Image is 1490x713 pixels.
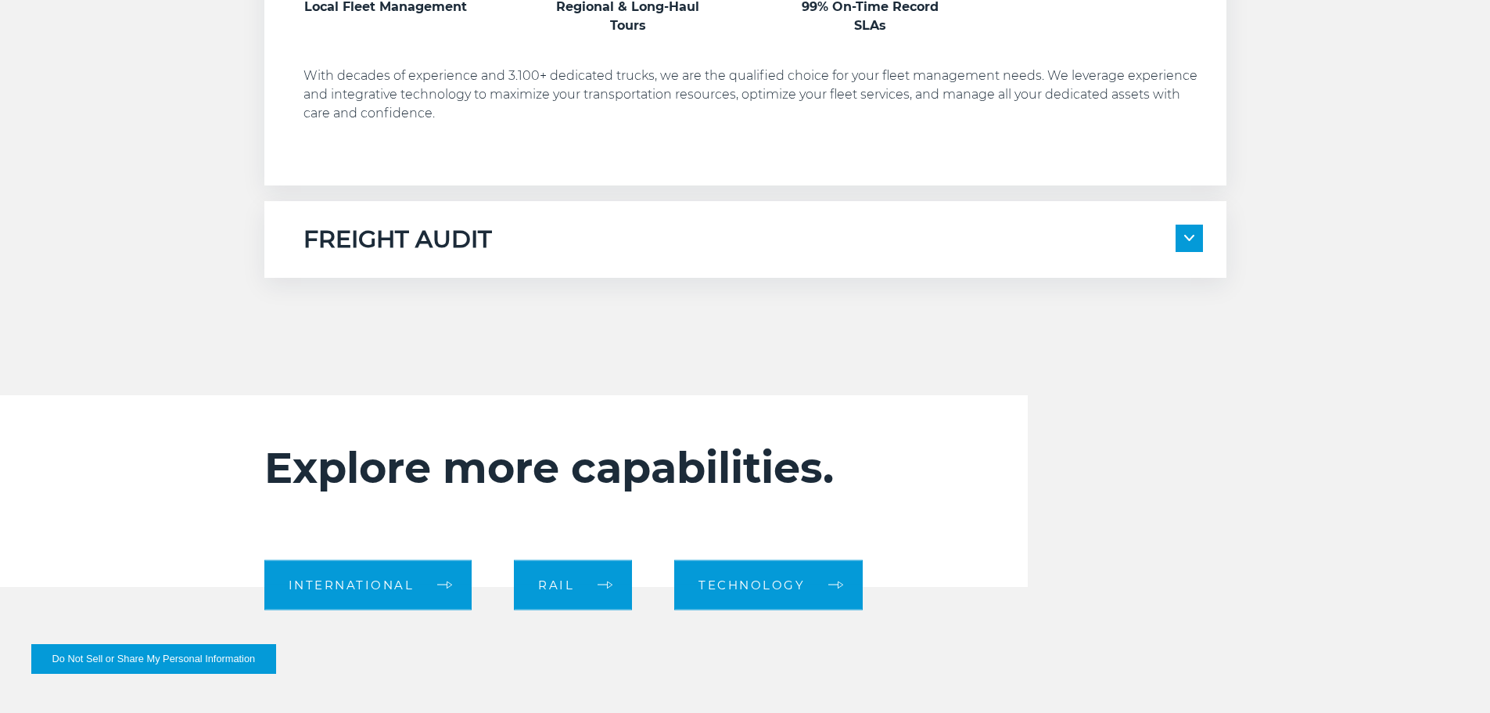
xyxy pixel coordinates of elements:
p: With decades of experience and 3.100+ dedicated trucks, we are the qualified choice for your flee... [303,67,1203,123]
h2: Explore more capabilities. [264,442,935,494]
span: Rail [538,579,574,591]
span: Technology [698,579,805,591]
h5: FREIGHT AUDIT [303,225,492,254]
a: International arrow arrow [264,560,472,610]
a: Technology arrow arrow [674,560,863,610]
a: Rail arrow arrow [514,560,632,610]
button: Do Not Sell or Share My Personal Information [31,644,276,674]
span: International [289,579,415,591]
img: arrow [1184,235,1194,241]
